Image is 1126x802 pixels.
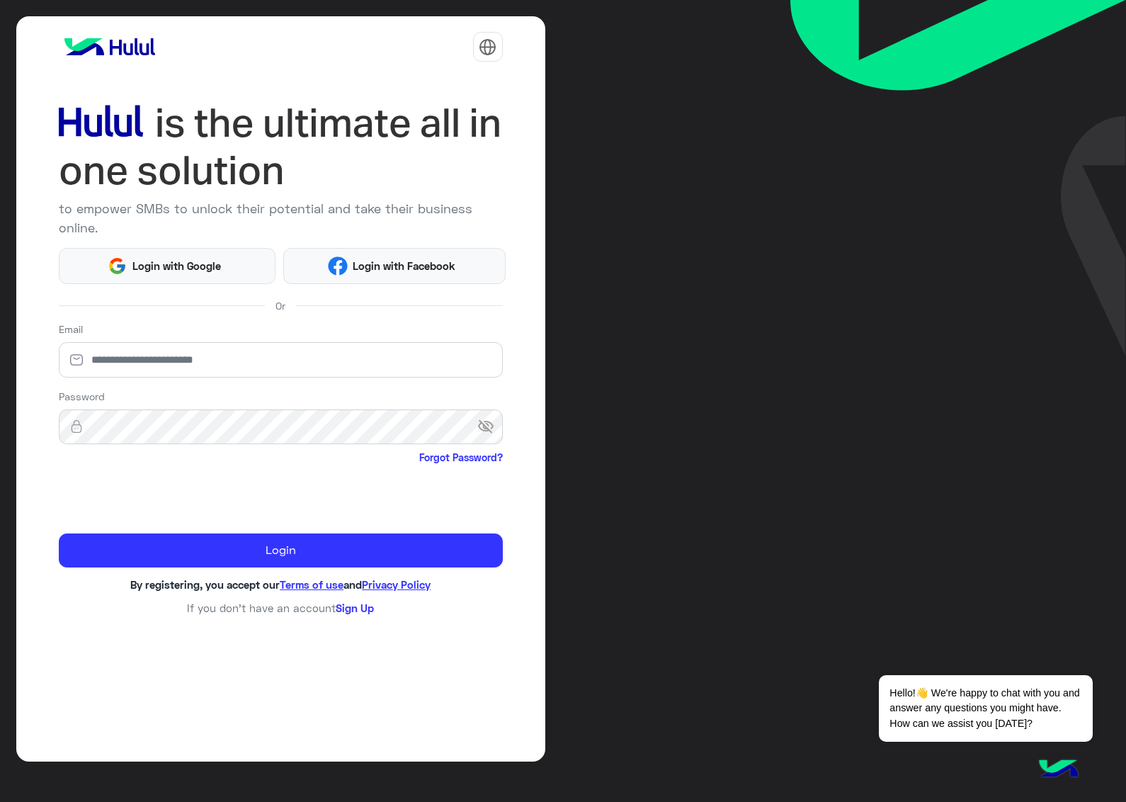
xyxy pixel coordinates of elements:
label: Password [59,389,105,404]
a: Terms of use [280,578,343,591]
img: Google [108,256,127,276]
h6: If you don’t have an account [59,601,503,614]
label: Email [59,322,83,337]
button: Login [59,533,503,567]
a: Forgot Password? [419,450,503,465]
img: hululLoginTitle_EN.svg [59,99,503,194]
img: hulul-logo.png [1034,745,1084,795]
span: visibility_off [477,414,503,440]
img: Facebook [328,256,348,276]
span: Login with Google [127,258,226,274]
iframe: reCAPTCHA [59,468,274,523]
a: Sign Up [336,601,374,614]
button: Login with Google [59,248,275,284]
span: By registering, you accept our [130,578,280,591]
span: Login with Facebook [348,258,461,274]
img: lock [59,419,94,434]
img: tab [479,38,496,56]
p: to empower SMBs to unlock their potential and take their business online. [59,199,503,237]
a: Privacy Policy [362,578,431,591]
img: email [59,353,94,367]
img: logo [59,33,161,61]
span: and [343,578,362,591]
button: Login with Facebook [283,248,506,284]
span: Or [275,298,285,313]
span: Hello!👋 We're happy to chat with you and answer any questions you might have. How can we assist y... [879,675,1092,742]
